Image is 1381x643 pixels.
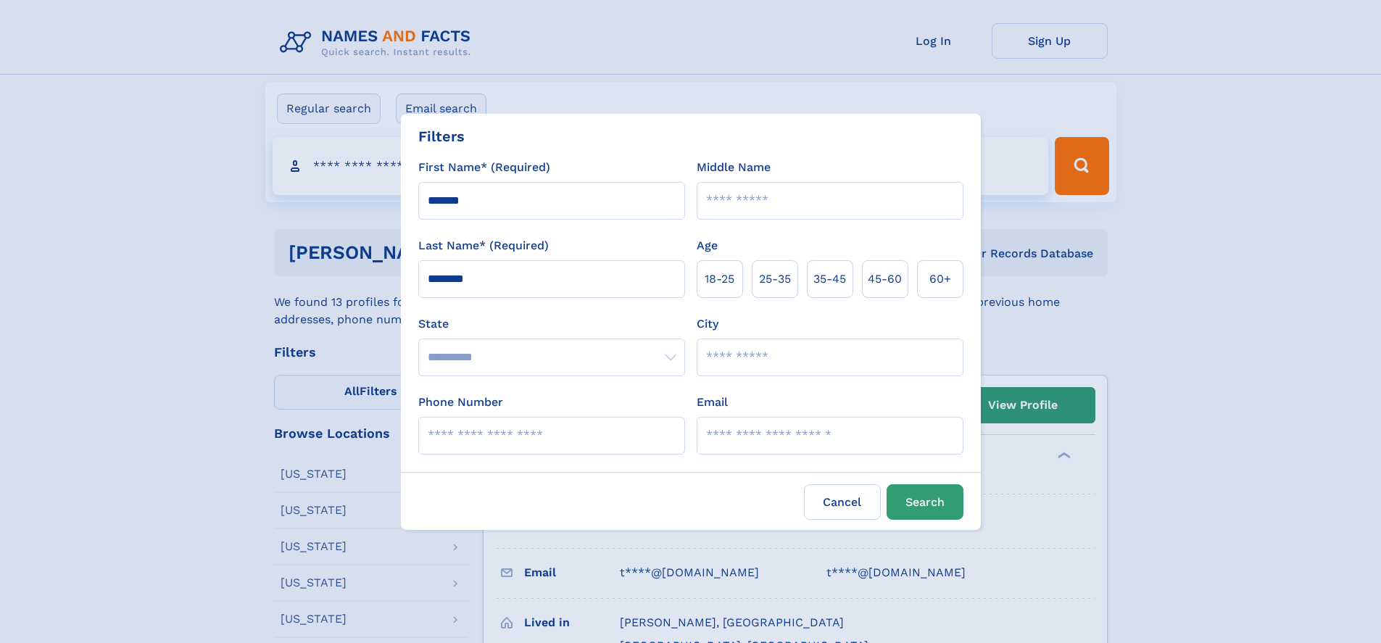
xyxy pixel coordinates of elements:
label: City [697,315,718,333]
label: State [418,315,685,333]
label: Last Name* (Required) [418,237,549,254]
label: First Name* (Required) [418,159,550,176]
span: 45‑60 [868,270,902,288]
label: Middle Name [697,159,771,176]
label: Email [697,394,728,411]
label: Age [697,237,718,254]
span: 60+ [929,270,951,288]
span: 35‑45 [813,270,846,288]
label: Cancel [804,484,881,520]
span: 25‑35 [759,270,791,288]
button: Search [887,484,963,520]
label: Phone Number [418,394,503,411]
div: Filters [418,125,465,147]
span: 18‑25 [705,270,734,288]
